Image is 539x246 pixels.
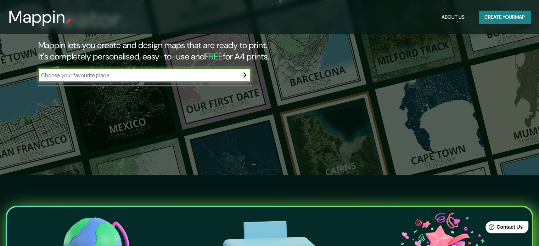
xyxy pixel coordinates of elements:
[476,218,531,238] iframe: Help widget launcher
[38,40,308,62] h2: Mappin lets you create and design maps that are ready to print. It's completely personalised, eas...
[9,7,66,27] h3: Mappin
[205,51,223,62] h5: FREE
[479,11,530,24] button: Create yourmap
[38,71,237,79] input: Choose your favourite place
[439,11,467,24] button: About Us
[66,18,71,24] img: mappin-pin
